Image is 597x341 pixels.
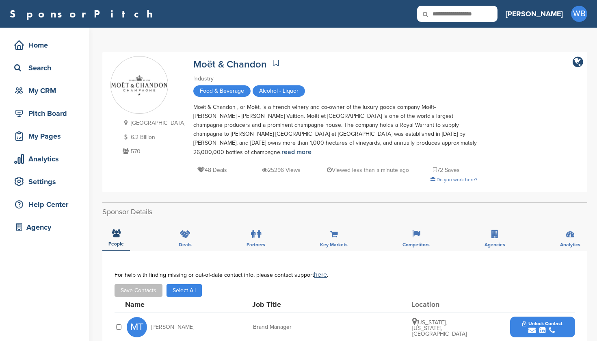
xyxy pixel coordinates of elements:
[12,220,81,235] div: Agency
[12,38,81,52] div: Home
[8,127,81,146] a: My Pages
[8,59,81,77] a: Search
[437,177,478,182] span: Do you work here?
[8,218,81,237] a: Agency
[115,284,162,297] button: Save Contacts
[8,150,81,168] a: Analytics
[8,104,81,123] a: Pitch Board
[320,242,348,247] span: Key Markets
[193,59,267,70] a: Moët & Chandon
[513,315,572,339] button: Unlock Contact
[327,165,409,175] p: Viewed less than a minute ago
[314,271,327,279] a: here
[8,81,81,100] a: My CRM
[12,129,81,143] div: My Pages
[115,271,575,278] div: For help with finding missing or out-of-date contact info, please contact support .
[253,324,375,330] div: Brand Manager
[121,118,185,128] p: [GEOGRAPHIC_DATA]
[127,317,147,337] span: MT
[12,152,81,166] div: Analytics
[571,6,587,22] span: WB
[485,242,505,247] span: Agencies
[8,172,81,191] a: Settings
[412,319,467,337] span: [US_STATE], [US_STATE], [GEOGRAPHIC_DATA]
[151,324,194,330] span: [PERSON_NAME]
[193,103,478,157] div: Moët & Chandon , or Moët, is a French winery and co-owner of the luxury goods company Moët-[PERSO...
[253,85,305,97] span: Alcohol - Liquor
[402,242,430,247] span: Competitors
[193,85,251,97] span: Food & Beverage
[262,165,301,175] p: 25296 Views
[12,83,81,98] div: My CRM
[10,9,158,19] a: SponsorPitch
[167,284,202,297] button: Select All
[430,177,478,182] a: Do you work here?
[8,36,81,54] a: Home
[121,146,185,156] p: 570
[12,197,81,212] div: Help Center
[111,74,168,96] img: Sponsorpitch & Moët & Chandon
[12,61,81,75] div: Search
[573,56,583,68] a: company link
[281,148,311,156] a: read more
[193,74,478,83] div: Industry
[433,165,460,175] p: 72 Saves
[12,174,81,189] div: Settings
[506,8,563,20] h3: [PERSON_NAME]
[197,165,227,175] p: 48 Deals
[247,242,265,247] span: Partners
[125,301,214,308] div: Name
[522,321,562,326] span: Unlock Contact
[108,241,124,246] span: People
[12,106,81,121] div: Pitch Board
[506,5,563,23] a: [PERSON_NAME]
[102,206,587,217] h2: Sponsor Details
[252,301,374,308] div: Job Title
[179,242,192,247] span: Deals
[121,132,185,142] p: 6.2 Billion
[8,195,81,214] a: Help Center
[411,301,472,308] div: Location
[560,242,580,247] span: Analytics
